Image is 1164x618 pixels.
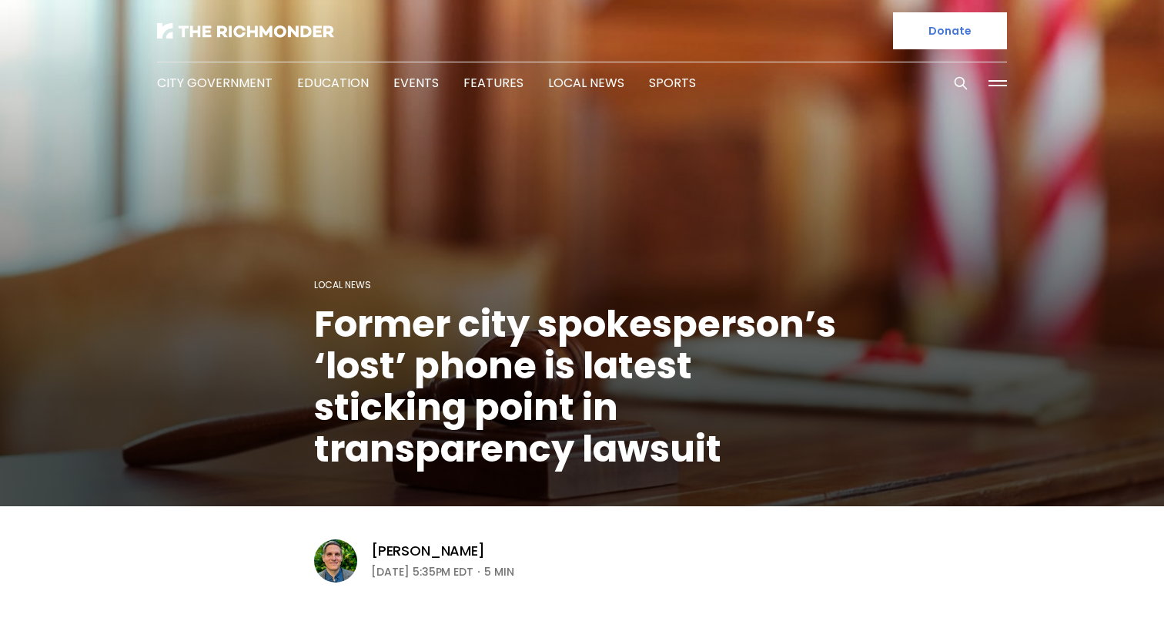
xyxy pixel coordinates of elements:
[314,539,357,583] img: Graham Moomaw
[371,563,473,581] time: [DATE] 5:35PM EDT
[297,74,369,92] a: Education
[779,542,1164,618] iframe: portal-trigger
[893,12,1007,49] a: Donate
[548,74,624,92] a: Local News
[484,563,514,581] span: 5 min
[314,304,850,470] h1: Former city spokesperson’s ‘lost’ phone is latest sticking point in transparency lawsuit
[371,542,485,560] a: [PERSON_NAME]
[157,23,334,39] img: The Richmonder
[949,72,972,95] button: Search this site
[649,74,696,92] a: Sports
[314,278,371,291] a: Local News
[463,74,523,92] a: Features
[157,74,273,92] a: City Government
[393,74,439,92] a: Events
